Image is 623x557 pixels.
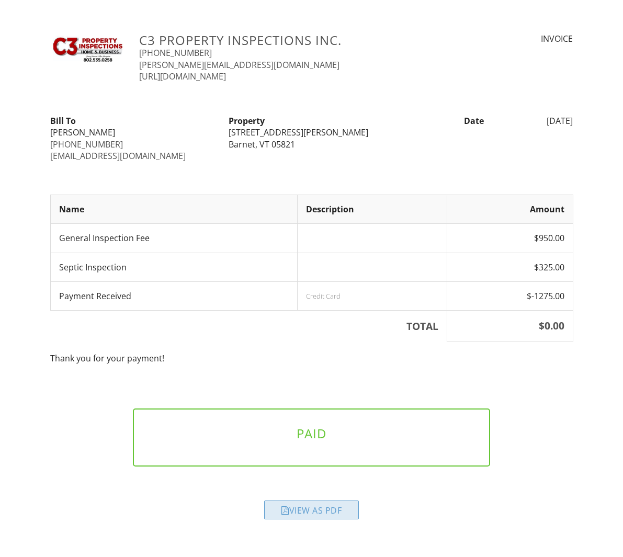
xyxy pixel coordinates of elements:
th: TOTAL [50,311,447,342]
td: General Inspection Fee [50,224,297,253]
th: $0.00 [447,311,573,342]
th: Amount [447,195,573,223]
a: [EMAIL_ADDRESS][DOMAIN_NAME] [50,150,186,162]
td: Septic Inspection [50,253,297,281]
a: [PHONE_NUMBER] [50,139,123,150]
td: $-1275.00 [447,281,573,310]
strong: Property [229,115,265,127]
img: C3_Logo_White_BG.jpeg [50,33,127,64]
div: [DATE] [490,115,580,127]
div: Date [401,115,490,127]
strong: Bill To [50,115,76,127]
div: [STREET_ADDRESS][PERSON_NAME] [229,127,394,138]
a: [PHONE_NUMBER] [139,47,212,59]
th: Description [297,195,447,223]
th: Name [50,195,297,223]
div: INVOICE [451,33,573,44]
div: View as PDF [264,501,359,519]
a: [URL][DOMAIN_NAME] [139,71,226,82]
td: Payment Received [50,281,297,310]
td: $950.00 [447,224,573,253]
td: $325.00 [447,253,573,281]
div: Credit Card [306,292,438,300]
div: [PERSON_NAME] [50,127,216,138]
div: Barnet, VT 05821 [229,139,394,150]
a: View as PDF [264,507,359,518]
p: Thank you for your payment! [50,353,573,364]
a: [PERSON_NAME][EMAIL_ADDRESS][DOMAIN_NAME] [139,59,339,71]
h3: PAID [151,426,472,440]
h3: C3 Property Inspections Inc. [139,33,439,47]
